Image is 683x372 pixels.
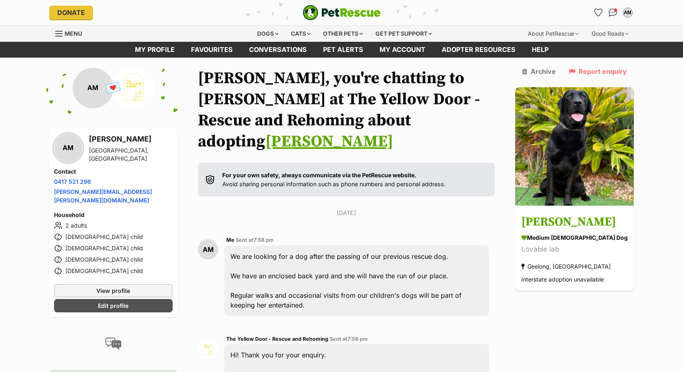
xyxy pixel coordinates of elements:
[254,237,274,243] span: 7:58 pm
[624,9,632,17] div: AM
[89,146,173,163] div: [GEOGRAPHIC_DATA], [GEOGRAPHIC_DATA]
[222,172,416,178] strong: For your own safety, always communicate via the PetRescue website.
[113,68,154,108] img: The Yellow Door - Rescue and Rehoming profile pic
[105,338,121,350] img: conversation-icon-4a6f8262b818ee0b60e3300018af0b2d0b884aa5de6e9bcb8d3d4eeb1a70a7c4.svg
[592,6,634,19] ul: Account quick links
[265,131,393,152] a: [PERSON_NAME]
[54,178,91,185] a: 0417 521 296
[73,68,113,108] div: AM
[370,26,438,42] div: Get pet support
[127,42,183,58] a: My profile
[586,26,634,42] div: Good Reads
[226,237,234,243] span: Me
[621,6,634,19] button: My account
[49,6,93,19] a: Donate
[303,5,381,20] img: logo-e224e6f780fb5917bec1dbf3a21bbac754714ae5b6737aabdf751b685950b380.svg
[54,188,152,204] a: [PERSON_NAME][EMAIL_ADDRESS][PERSON_NAME][DOMAIN_NAME]
[54,134,82,162] div: AM
[521,276,604,283] span: Interstate adoption unavailable
[521,213,628,231] h3: [PERSON_NAME]
[569,68,627,75] a: Report enquiry
[315,42,371,58] a: Pet alerts
[330,336,368,342] span: Sent at
[317,26,369,42] div: Other pets
[183,42,241,58] a: Favourites
[241,42,315,58] a: conversations
[222,171,446,188] p: Avoid sharing personal information such as phone numbers and personal address.
[524,42,557,58] a: Help
[371,42,434,58] a: My account
[54,211,173,219] h4: Household
[198,338,218,359] img: The Yellow Door - Rescue and Rehoming profile pic
[522,26,584,42] div: About PetRescue
[89,133,173,145] h3: [PERSON_NAME]
[226,336,328,342] span: The Yellow Door - Rescue and Rehoming
[104,79,123,97] span: 💌
[522,68,556,75] a: Archive
[54,284,173,297] a: View profile
[303,5,381,20] a: PetRescue
[198,68,495,152] h1: [PERSON_NAME], you're chatting to [PERSON_NAME] at The Yellow Door - Rescue and Rehoming about ad...
[198,209,495,217] p: [DATE]
[54,168,173,176] h4: Contact
[252,26,284,42] div: Dogs
[521,244,628,255] div: Lovable lab
[224,245,489,316] div: We are looking for a dog after the passing of our previous rescue dog. We have an enclosed back y...
[515,87,634,206] img: Holly Jane
[607,6,620,19] a: Conversations
[54,221,173,230] li: 2 adults
[55,26,88,40] a: Menu
[285,26,316,42] div: Cats
[54,243,173,253] li: [DEMOGRAPHIC_DATA] child
[98,301,128,310] span: Edit profile
[609,9,617,17] img: chat-41dd97257d64d25036548639549fe6c8038ab92f7586957e7f3b1b290dea8141.svg
[54,232,173,242] li: [DEMOGRAPHIC_DATA] child
[54,255,173,264] li: [DEMOGRAPHIC_DATA] child
[198,239,218,260] div: AM
[65,30,82,37] span: Menu
[521,261,611,272] div: Geelong, [GEOGRAPHIC_DATA]
[347,336,368,342] span: 7:58 pm
[96,286,130,295] span: View profile
[521,233,628,242] div: medium [DEMOGRAPHIC_DATA] Dog
[515,207,634,291] a: [PERSON_NAME] medium [DEMOGRAPHIC_DATA] Dog Lovable lab Geelong, [GEOGRAPHIC_DATA] Interstate ado...
[236,237,274,243] span: Sent at
[434,42,524,58] a: Adopter resources
[54,266,173,276] li: [DEMOGRAPHIC_DATA] child
[54,299,173,312] a: Edit profile
[592,6,605,19] a: Favourites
